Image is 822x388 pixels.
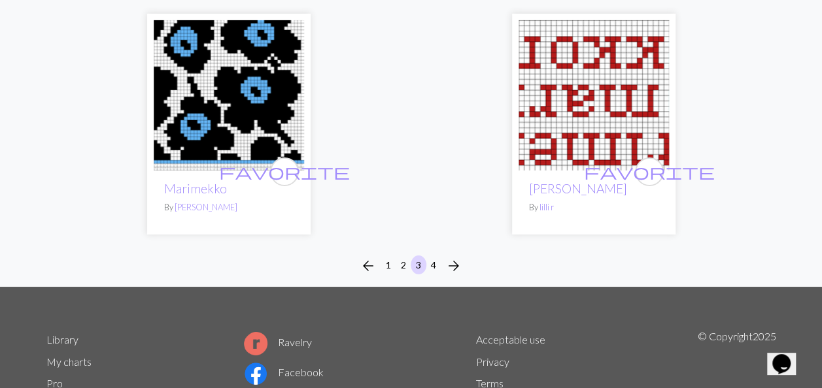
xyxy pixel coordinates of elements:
[244,336,312,348] a: Ravelry
[381,255,396,274] button: 1
[46,333,78,346] a: Library
[175,202,237,212] a: [PERSON_NAME]
[441,255,467,276] button: Next
[529,181,627,196] a: [PERSON_NAME]
[244,366,324,378] a: Facebook
[46,355,92,368] a: My charts
[164,181,227,196] a: Marimekko
[519,20,669,170] img: marimekko sukka
[584,161,715,182] span: favorite
[584,159,715,185] i: favourite
[270,157,299,186] button: favourite
[396,255,411,274] button: 2
[426,255,441,274] button: 4
[164,201,294,214] p: By
[360,257,376,275] span: arrow_back
[539,202,554,212] a: lilli r
[476,333,545,346] a: Acceptable use
[411,255,426,274] button: 3
[219,161,350,182] span: favorite
[244,362,267,385] img: Facebook logo
[767,336,809,375] iframe: chat widget
[476,355,509,368] a: Privacy
[244,332,267,355] img: Ravelry logo
[635,157,664,186] button: favourite
[360,258,376,274] i: Previous
[355,255,467,276] nav: Page navigation
[219,159,350,185] i: favourite
[154,88,304,100] a: Marimekko
[446,258,462,274] i: Next
[446,257,462,275] span: arrow_forward
[355,255,381,276] button: Previous
[529,201,659,214] p: By
[519,88,669,100] a: marimekko sukka
[154,20,304,170] img: Marimekko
